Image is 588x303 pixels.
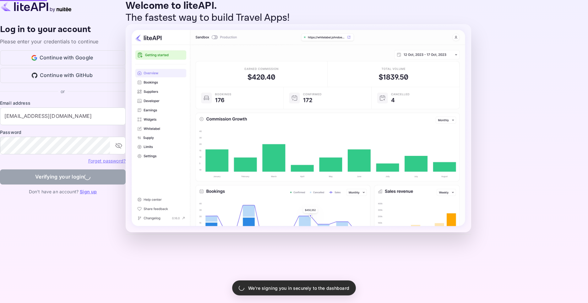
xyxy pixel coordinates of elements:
button: toggle password visibility [112,139,125,152]
a: Forget password? [88,158,126,163]
p: The fastest way to build Travel Apps! [126,12,471,24]
p: We're signing you in securely to the dashboard [248,285,349,291]
p: or [61,88,65,95]
a: Sign up [80,189,97,194]
img: liteAPI Dashboard Preview [126,24,471,232]
a: Forget password? [88,157,126,164]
